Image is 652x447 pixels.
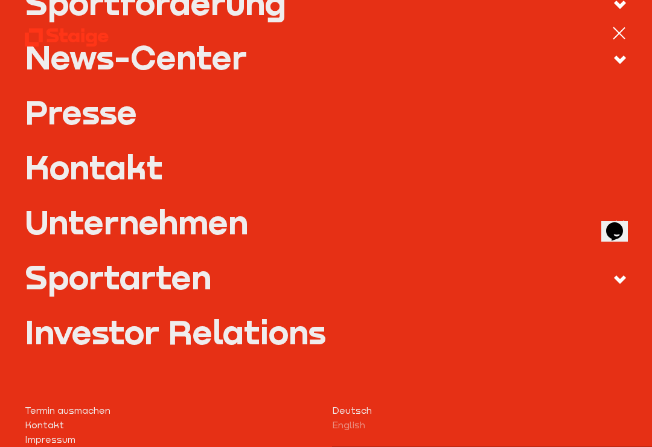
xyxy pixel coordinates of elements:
[332,404,627,418] a: Deutsch
[25,418,320,433] a: Kontakt
[25,433,320,447] a: Impressum
[25,260,211,294] div: Sportarten
[601,205,640,242] iframe: chat widget
[25,95,627,129] a: Presse
[25,315,627,349] a: Investor Relations
[25,205,248,239] div: Unternehmen
[332,418,627,433] a: English
[25,150,627,184] a: Kontakt
[25,404,320,418] a: Termin ausmachen
[25,40,247,74] div: News-Center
